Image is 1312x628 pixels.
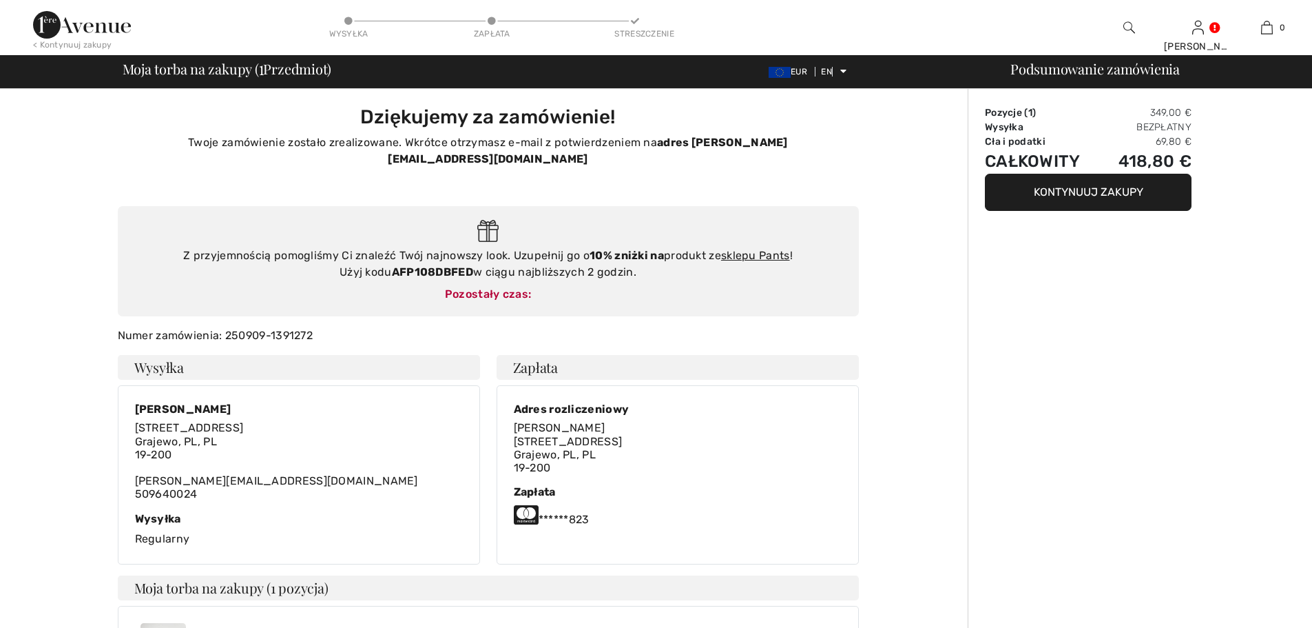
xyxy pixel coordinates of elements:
font: [PERSON_NAME] [135,403,231,416]
font: Wysyłka [135,512,181,525]
font: Pozostały czas: [445,287,532,301]
font: Streszczenie [614,29,674,39]
font: Wysyłka [329,29,368,39]
font: Całkowity [985,152,1081,171]
font: Z przyjemnością pomogliśmy Ci znaleźć Twój najnowszy look. Uzupełnij go o [183,249,590,262]
font: 509640024 [135,487,198,500]
font: < Kontynuuj zakupy [33,40,112,50]
font: Bezpłatny [1136,121,1191,133]
font: Wysyłka [134,358,184,376]
font: Zapłata [513,358,558,376]
font: [STREET_ADDRESS] [135,421,244,434]
font: 10% zniżki na [590,249,664,262]
font: Zapłata [474,29,510,39]
font: ! [790,249,793,262]
font: [STREET_ADDRESS] [514,435,623,448]
font: 19-200 [514,461,551,474]
font: 418,80 € [1118,152,1191,171]
font: EN [821,67,832,77]
font: Adres rozliczeniowy [514,403,629,416]
font: adres [PERSON_NAME][EMAIL_ADDRESS][DOMAIN_NAME] [388,136,788,165]
img: Euro [769,67,791,78]
a: sklepu Pants [721,249,790,262]
img: Aleja 1ère [33,11,131,39]
font: Numer zamówienia: 250909-1391272 [118,329,313,342]
font: [PERSON_NAME] [1164,41,1245,52]
font: 1 [1028,107,1032,119]
font: Cła i podatki [985,136,1045,148]
font: Twoje zamówienie zostało zrealizowane. Wkrótce otrzymasz e-mail z potwierdzeniem na [188,136,657,149]
font: 349,00 € [1150,107,1191,119]
font: w ciągu najbliższych 2 godzin. [473,265,636,278]
font: Dziękujemy za zamówienie! [360,105,616,128]
img: Gift.svg [477,220,499,243]
font: Przedmiot) [263,59,331,78]
img: Moja torba [1261,19,1273,36]
a: Zalogować się [1192,21,1204,34]
button: Kontynuuj zakupy [985,174,1191,211]
font: Grajewo, PL, PL [514,448,596,461]
font: EUR [791,67,807,77]
font: Kontynuuj zakupy [1034,185,1143,199]
font: ) [1032,107,1036,119]
font: AFP108DBFED [392,265,473,278]
font: 0 [1280,23,1285,32]
font: Moja torba na zakupy (1 pozycja) [134,578,329,597]
font: [PERSON_NAME] [514,421,605,434]
font: Podsumowanie zamówienia [1010,59,1180,78]
font: Zapłata [514,485,556,498]
a: 0 [1233,19,1300,36]
font: Moja torba na zakupy ( [123,59,259,78]
font: produkt ze [664,249,721,262]
font: [PERSON_NAME][EMAIL_ADDRESS][DOMAIN_NAME] [135,474,418,487]
font: Wysyłka [985,121,1023,133]
font: 69,80 € [1156,136,1191,148]
font: Grajewo, PL, PL [135,435,218,448]
font: 19-200 [135,448,172,461]
font: Pozycje ( [985,107,1028,119]
font: Regularny [135,532,190,545]
img: Moje informacje [1192,19,1204,36]
font: Użyj kodu [340,265,392,278]
img: wyszukaj na stronie internetowej [1123,19,1135,36]
font: 1 [259,55,264,79]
